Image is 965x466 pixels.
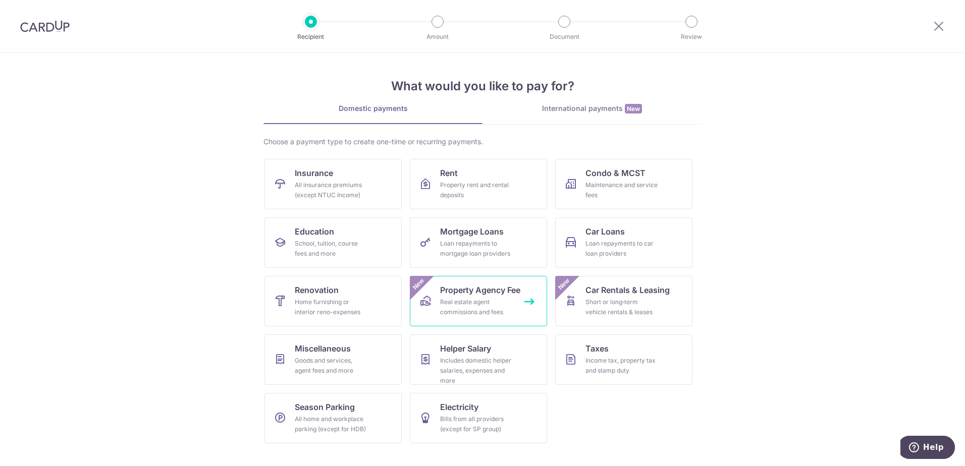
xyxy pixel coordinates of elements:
[295,180,367,200] div: All insurance premiums (except NTUC Income)
[585,180,658,200] div: Maintenance and service fees
[440,225,504,238] span: Mortgage Loans
[295,297,367,317] div: Home furnishing or interior reno-expenses
[264,276,402,326] a: RenovationHome furnishing or interior reno-expenses
[264,334,402,385] a: MiscellaneousGoods and services, agent fees and more
[263,137,702,147] div: Choose a payment type to create one-time or recurring payments.
[295,167,333,179] span: Insurance
[585,167,646,179] span: Condo & MCST
[440,284,520,296] span: Property Agency Fee
[295,356,367,376] div: Goods and services, agent fees and more
[440,356,513,386] div: Includes domestic helper salaries, expenses and more
[555,334,692,385] a: TaxesIncome tax, property tax and stamp duty
[654,32,729,42] p: Review
[625,104,642,113] span: New
[295,414,367,434] div: All home and workplace parking (except for HDB)
[263,77,702,95] h4: What would you like to pay for?
[440,401,478,413] span: Electricity
[400,32,475,42] p: Amount
[410,217,547,268] a: Mortgage LoansLoan repayments to mortgage loan providers
[585,342,609,355] span: Taxes
[410,276,547,326] a: Property Agency FeeReal estate agent commissions and feesNew
[264,217,402,268] a: EducationSchool, tuition, course fees and more
[410,393,547,443] a: ElectricityBills from all providers (except for SP group)
[263,103,482,113] div: Domestic payments
[264,159,402,209] a: InsuranceAll insurance premiums (except NTUC Income)
[410,276,427,293] span: New
[585,284,670,296] span: Car Rentals & Leasing
[295,239,367,259] div: School, tuition, course fees and more
[555,276,692,326] a: Car Rentals & LeasingShort or long‑term vehicle rentals & leasesNew
[410,334,547,385] a: Helper SalaryIncludes domestic helper salaries, expenses and more
[295,342,351,355] span: Miscellaneous
[440,180,513,200] div: Property rent and rental deposits
[274,32,348,42] p: Recipient
[23,7,43,16] span: Help
[900,436,955,461] iframe: Opens a widget where you can find more information
[585,356,658,376] div: Income tax, property tax and stamp duty
[20,20,70,32] img: CardUp
[410,159,547,209] a: RentProperty rent and rental deposits
[585,239,658,259] div: Loan repayments to car loan providers
[556,276,572,293] span: New
[585,297,658,317] div: Short or long‑term vehicle rentals & leases
[527,32,602,42] p: Document
[440,297,513,317] div: Real estate agent commissions and fees
[440,167,458,179] span: Rent
[482,103,702,114] div: International payments
[295,284,339,296] span: Renovation
[440,239,513,259] div: Loan repayments to mortgage loan providers
[585,225,625,238] span: Car Loans
[555,159,692,209] a: Condo & MCSTMaintenance and service fees
[440,342,491,355] span: Helper Salary
[295,401,355,413] span: Season Parking
[440,414,513,434] div: Bills from all providers (except for SP group)
[295,225,334,238] span: Education
[555,217,692,268] a: Car LoansLoan repayments to car loan providers
[264,393,402,443] a: Season ParkingAll home and workplace parking (except for HDB)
